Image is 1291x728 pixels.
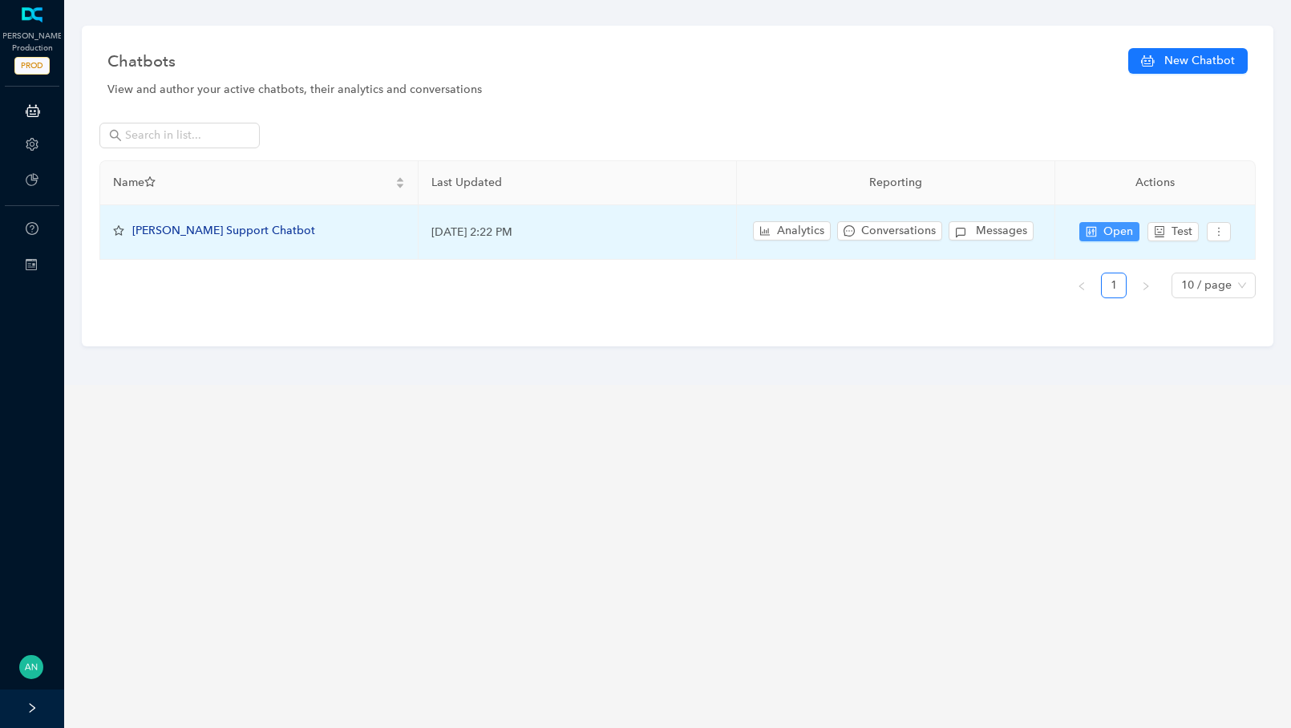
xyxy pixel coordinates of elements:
[107,81,1248,99] div: View and author your active chatbots, their analytics and conversations
[861,222,936,240] span: Conversations
[144,176,156,188] span: star
[1172,273,1256,298] div: Page Size
[132,224,315,237] span: [PERSON_NAME] Support Chatbot
[107,48,176,74] span: Chatbots
[1172,223,1192,241] span: Test
[26,173,38,186] span: pie-chart
[1164,52,1235,70] span: New Chatbot
[113,225,124,237] span: star
[419,205,737,260] td: [DATE] 2:22 PM
[1141,281,1151,291] span: right
[1154,226,1165,237] span: robot
[14,57,50,75] span: PROD
[1207,222,1231,241] button: more
[777,222,824,240] span: Analytics
[1069,273,1095,298] li: Previous Page
[419,161,737,205] th: Last Updated
[1102,273,1126,297] a: 1
[1213,226,1224,237] span: more
[1055,161,1256,205] th: Actions
[753,221,831,241] button: bar-chartAnalytics
[976,222,1027,240] span: Messages
[1133,273,1159,298] button: right
[1077,281,1087,291] span: left
[109,129,122,142] span: search
[737,161,1055,205] th: Reporting
[1147,222,1199,241] button: robotTest
[19,655,43,679] img: 3d3fead806d72f5101aad31573f6fbb8
[1079,222,1139,241] button: controlOpen
[1069,273,1095,298] button: left
[837,221,942,241] button: messageConversations
[844,225,855,237] span: message
[125,127,237,144] input: Search in list...
[1101,273,1127,298] li: 1
[1133,273,1159,298] li: Next Page
[26,138,38,151] span: setting
[1181,273,1246,297] span: 10 / page
[949,221,1034,241] button: Messages
[759,225,771,237] span: bar-chart
[1086,226,1097,237] span: control
[1103,223,1133,241] span: Open
[1128,48,1248,74] button: New Chatbot
[113,174,392,192] span: Name
[26,222,38,235] span: question-circle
